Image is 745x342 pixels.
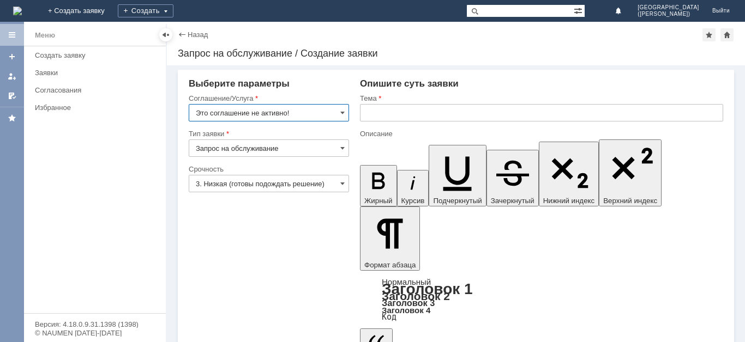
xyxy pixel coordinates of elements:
span: Опишите суть заявки [360,78,459,89]
span: Подчеркнутый [433,197,482,205]
div: Формат абзаца [360,278,723,321]
div: Тип заявки [189,130,347,137]
div: Версия: 4.18.0.9.31.1398 (1398) [35,321,155,328]
button: Нижний индекс [539,142,599,206]
span: Формат абзаца [364,261,416,269]
button: Жирный [360,165,397,206]
div: Создать заявку [35,51,159,59]
button: Зачеркнутый [486,150,539,206]
a: Заголовок 2 [382,290,450,302]
button: Курсив [397,170,429,206]
span: Жирный [364,197,393,205]
a: Заголовок 4 [382,306,430,315]
span: [GEOGRAPHIC_DATA] [638,4,699,11]
div: Заявки [35,69,159,77]
button: Подчеркнутый [429,145,486,206]
a: Мои заявки [3,68,21,85]
div: Срочность [189,166,347,173]
div: © NAUMEN [DATE]-[DATE] [35,329,155,337]
div: Добавить в избранное [702,28,716,41]
span: ([PERSON_NAME]) [638,11,699,17]
div: Соглашение/Услуга [189,95,347,102]
a: Нормальный [382,277,431,286]
div: Тема [360,95,721,102]
a: Создать заявку [3,48,21,65]
div: Скрыть меню [159,28,172,41]
button: Верхний индекс [599,139,662,206]
a: Мои согласования [3,87,21,105]
span: Зачеркнутый [491,197,534,205]
a: Заявки [31,64,164,81]
div: Запрос на обслуживание / Создание заявки [178,48,734,59]
button: Формат абзаца [360,206,420,271]
div: Сделать домашней страницей [720,28,734,41]
img: logo [13,7,22,15]
div: Согласования [35,86,159,94]
a: Код [382,312,396,322]
span: Расширенный поиск [574,5,585,15]
div: Меню [35,29,55,42]
a: Перейти на домашнюю страницу [13,7,22,15]
a: Назад [188,30,208,39]
span: Курсив [401,197,425,205]
a: Заголовок 1 [382,280,473,297]
a: Согласования [31,82,164,99]
span: Верхний индекс [603,197,657,205]
span: Нижний индекс [543,197,595,205]
div: Создать [118,4,173,17]
div: Описание [360,130,721,137]
span: Выберите параметры [189,78,290,89]
div: Избранное [35,103,147,112]
a: Заголовок 3 [382,298,435,308]
a: Создать заявку [31,47,164,64]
